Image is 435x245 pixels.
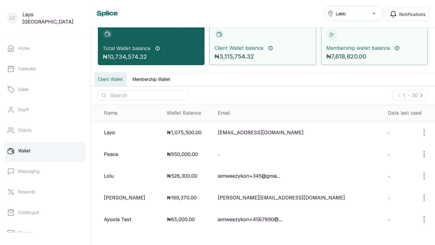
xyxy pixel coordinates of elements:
[218,129,304,136] p: [EMAIL_ADDRESS][DOMAIN_NAME]
[5,183,85,200] a: Rewards
[388,195,390,200] span: -
[218,216,282,223] p: iamweezykon+4567890@...
[388,152,390,157] span: -
[386,7,429,21] button: Notifications
[18,209,39,215] p: Catalogue
[218,109,383,116] div: Email
[218,152,220,157] span: -
[324,6,384,21] button: Lekki
[18,148,31,154] p: Wallet
[167,194,197,201] p: ₦199,370.00
[167,172,197,180] p: ₦528,300.00
[5,224,85,241] a: Money
[22,11,83,25] p: Layo [GEOGRAPHIC_DATA]
[5,122,85,139] a: Clients
[104,109,162,116] div: Name
[214,52,311,61] p: ₦3,115,754.32
[18,127,32,133] p: Clients
[5,204,85,221] a: Catalogue
[104,216,131,223] p: Ayoola Test
[167,216,195,223] p: ₦85,000.00
[167,109,213,116] div: Wallet Balance
[336,11,346,17] span: Lekki
[399,11,426,17] span: Notifications
[103,45,150,52] p: Total Wallet balance
[412,92,418,99] p: 30
[18,107,29,113] p: Staff
[218,172,280,180] p: iamweezykon+345@gmai...
[104,194,145,201] p: [PERSON_NAME]
[388,217,390,222] span: -
[5,163,85,180] a: Messaging
[129,73,174,86] button: Membership Wallet
[388,173,390,179] span: -
[18,168,40,174] p: Messaging
[18,66,36,72] p: Calendar
[403,92,405,99] p: 1
[94,73,127,86] button: Client Wallet
[18,230,32,236] p: Money
[103,52,200,62] p: ₦10,734,574.32
[104,172,114,180] p: Lolu
[5,81,85,98] a: Sales
[388,109,433,116] div: Date last used
[104,129,115,136] p: Layo
[18,45,30,51] p: Home
[408,92,410,99] p: -
[388,130,390,135] span: -
[5,101,85,118] a: Staff
[18,86,29,92] p: Sales
[18,189,35,195] p: Rewards
[5,60,85,77] a: Calendar
[214,44,263,52] p: Client Wallet balance
[167,151,198,158] p: ₦950,000.00
[10,15,15,21] p: LO
[104,151,118,158] p: Peace
[326,44,390,52] p: Membership wallet balance
[218,194,345,201] p: [PERSON_NAME][EMAIL_ADDRESS][DOMAIN_NAME]
[5,142,85,159] a: Wallet
[167,129,201,136] p: ₦1,075,500.00
[5,40,85,57] a: Home
[98,90,188,100] input: Search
